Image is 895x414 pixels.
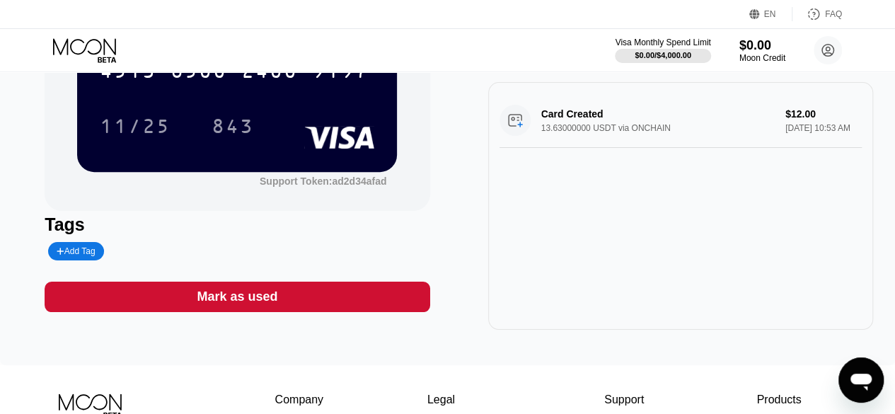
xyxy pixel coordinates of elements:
[825,9,842,19] div: FAQ
[739,53,785,63] div: Moon Credit
[635,51,691,59] div: $0.00 / $4,000.00
[89,108,181,144] div: 11/25
[260,176,386,187] div: Support Token:ad2d34afad
[212,117,254,139] div: 843
[48,242,103,260] div: Add Tag
[615,38,710,47] div: Visa Monthly Spend Limit
[749,7,792,21] div: EN
[838,357,884,403] iframe: Button to launch messaging window
[201,108,265,144] div: 843
[756,393,801,406] div: Products
[171,62,227,84] div: 6500
[604,393,653,406] div: Support
[739,38,785,63] div: $0.00Moon Credit
[764,9,776,19] div: EN
[45,214,429,235] div: Tags
[100,117,171,139] div: 11/25
[57,246,95,256] div: Add Tag
[615,38,710,63] div: Visa Monthly Spend Limit$0.00/$4,000.00
[739,38,785,53] div: $0.00
[45,282,429,312] div: Mark as used
[312,62,369,84] div: 9197
[241,62,298,84] div: 2400
[275,393,324,406] div: Company
[427,393,501,406] div: Legal
[100,62,156,84] div: 4513
[197,289,277,305] div: Mark as used
[792,7,842,21] div: FAQ
[260,176,386,187] div: Support Token: ad2d34afad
